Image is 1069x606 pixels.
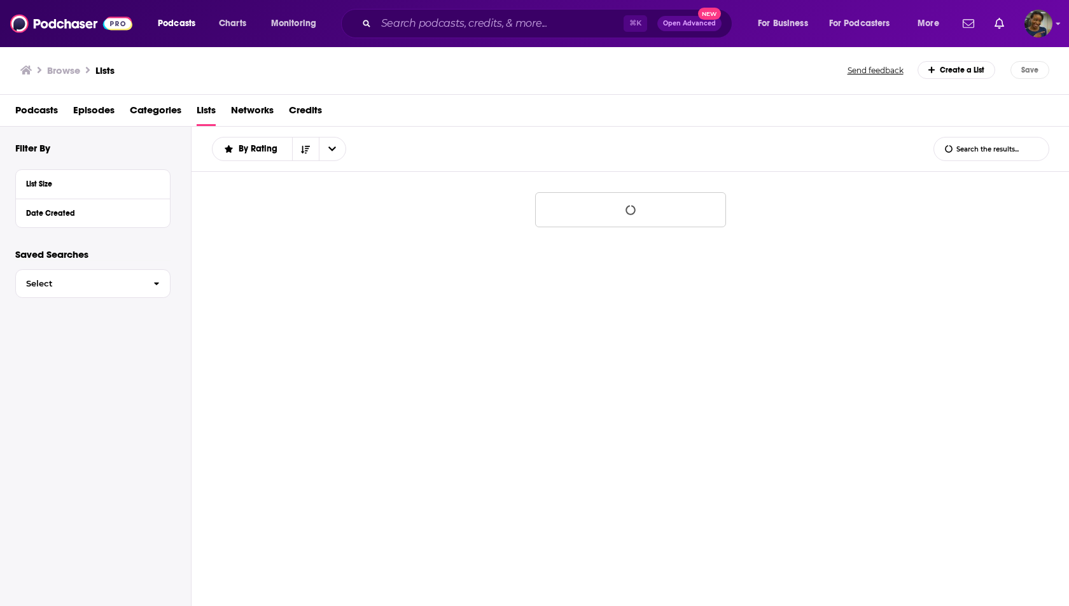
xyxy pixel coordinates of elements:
a: Categories [130,100,181,126]
span: ⌘ K [624,15,647,32]
a: Credits [289,100,322,126]
button: Select [15,269,171,298]
button: open menu [149,13,212,34]
a: Charts [211,13,254,34]
a: Show notifications dropdown [989,13,1009,34]
input: Search podcasts, credits, & more... [376,13,624,34]
div: Search podcasts, credits, & more... [353,9,744,38]
button: Send feedback [844,65,907,76]
div: List Size [26,180,151,188]
button: open menu [213,144,292,153]
span: Open Advanced [663,20,716,27]
button: Open AdvancedNew [657,16,722,31]
span: Select [16,279,143,288]
img: User Profile [1024,10,1052,38]
span: Logged in as sabrinajohnson [1024,10,1052,38]
span: For Business [758,15,808,32]
div: Create a List [918,61,996,79]
h2: Filter By [15,142,50,154]
h2: Choose List sort [212,137,346,161]
span: By Rating [239,144,282,153]
img: Podchaser - Follow, Share and Rate Podcasts [10,11,132,36]
button: open menu [909,13,955,34]
a: Lists [197,100,216,126]
a: Lists [95,64,115,76]
a: Show notifications dropdown [958,13,979,34]
button: Show profile menu [1024,10,1052,38]
button: open menu [749,13,824,34]
div: Date Created [26,209,151,218]
button: Date Created [26,204,160,220]
h3: Browse [47,64,80,76]
span: Podcasts [158,15,195,32]
button: open menu [319,137,346,160]
a: Episodes [73,100,115,126]
button: open menu [262,13,333,34]
p: Saved Searches [15,248,171,260]
a: Networks [231,100,274,126]
button: List Size [26,175,160,191]
span: More [918,15,939,32]
button: Save [1010,61,1049,79]
span: For Podcasters [829,15,890,32]
button: Sort Direction [292,137,319,160]
span: New [698,8,721,20]
a: Podcasts [15,100,58,126]
span: Charts [219,15,246,32]
button: Loading [535,192,726,227]
span: Monitoring [271,15,316,32]
button: open menu [821,13,909,34]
